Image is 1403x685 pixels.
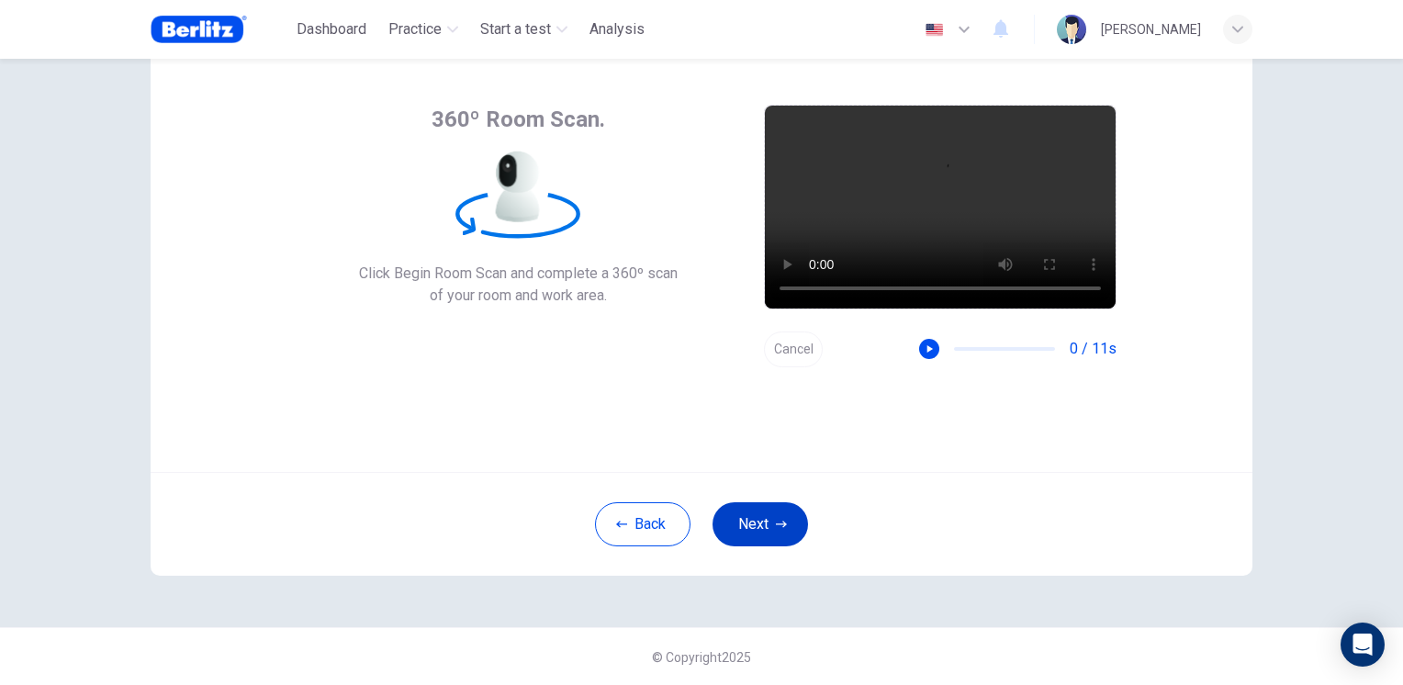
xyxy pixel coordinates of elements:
span: © Copyright 2025 [652,650,751,665]
span: Dashboard [297,18,366,40]
div: [PERSON_NAME] [1101,18,1201,40]
span: 0 / 11s [1070,338,1117,360]
span: Analysis [589,18,645,40]
button: Cancel [764,331,823,367]
button: Dashboard [289,13,374,46]
button: Start a test [473,13,575,46]
button: Analysis [582,13,652,46]
button: Practice [381,13,466,46]
span: Start a test [480,18,551,40]
a: Berlitz Brasil logo [151,11,289,48]
img: en [923,23,946,37]
div: Open Intercom Messenger [1341,623,1385,667]
span: Practice [388,18,442,40]
span: 360º Room Scan. [432,105,605,134]
button: Next [713,502,808,546]
span: Click Begin Room Scan and complete a 360º scan [359,263,678,285]
button: Back [595,502,690,546]
img: Berlitz Brasil logo [151,11,247,48]
span: of your room and work area. [359,285,678,307]
div: You need a license to access this content [582,13,652,46]
img: Profile picture [1057,15,1086,44]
